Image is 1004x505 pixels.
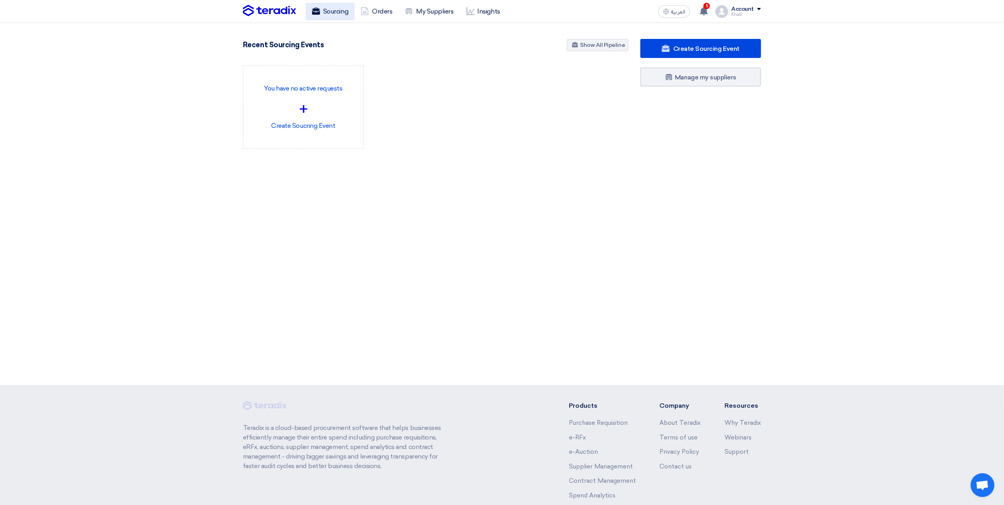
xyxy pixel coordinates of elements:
a: Show All Pipeline [567,39,628,51]
a: Why Teradix [725,419,761,426]
a: Insights [460,3,507,20]
a: e-RFx [569,434,586,441]
a: Contract Management [569,477,636,484]
img: profile_test.png [715,5,728,18]
a: My Suppliers [399,3,460,20]
p: You have no active requests [250,84,357,93]
a: Orders [355,3,399,20]
span: 1 [703,3,710,9]
h4: Recent Sourcing Events [243,40,324,49]
div: Khalil [731,12,761,17]
a: Supplier Management [569,463,633,470]
div: Open chat [971,473,994,497]
span: Create Sourcing Event [673,45,740,52]
div: Create Soucring Event [250,72,357,142]
a: Manage my suppliers [640,67,761,87]
a: About Teradix [659,419,701,426]
button: العربية [658,5,690,18]
a: Contact us [659,463,692,470]
img: Teradix logo [243,5,296,17]
span: العربية [671,9,685,15]
a: Sourcing [306,3,355,20]
div: + [250,97,357,121]
li: Resources [725,401,761,411]
a: Purchase Requisition [569,419,628,426]
a: Spend Analytics [569,492,615,499]
a: Webinars [725,434,752,441]
li: Products [569,401,636,411]
a: Support [725,448,749,455]
a: Privacy Policy [659,448,699,455]
div: Account [731,6,754,13]
li: Company [659,401,701,411]
a: Terms of use [659,434,698,441]
p: Teradix is a cloud-based procurement software that helps businesses efficiently manage their enti... [243,423,450,471]
a: e-Auction [569,448,598,455]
